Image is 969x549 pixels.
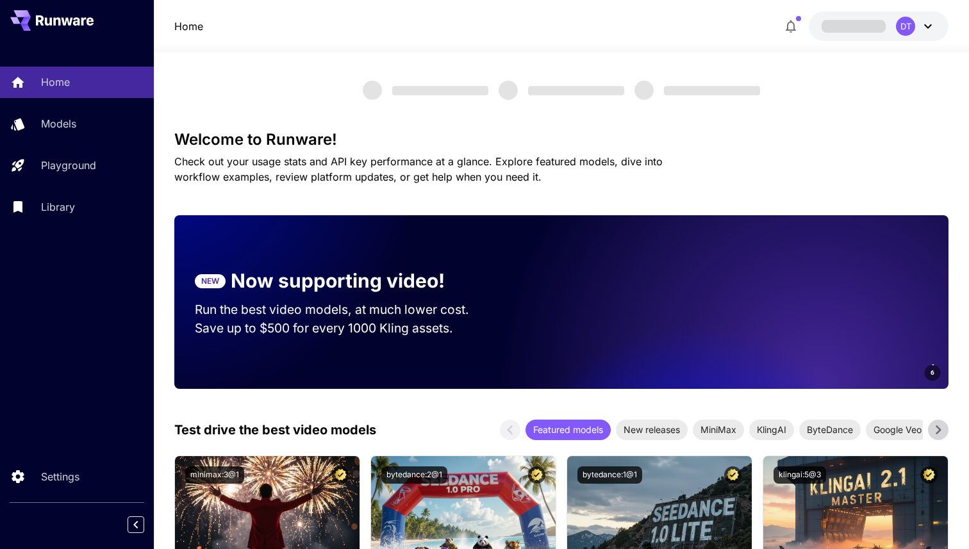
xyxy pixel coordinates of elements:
p: Run the best video models, at much lower cost. [195,300,493,319]
p: Settings [41,469,79,484]
p: Now supporting video! [231,266,445,295]
span: ByteDance [799,423,861,436]
p: Home [41,74,70,90]
div: KlingAI [749,420,794,440]
button: Certified Model – Vetted for best performance and includes a commercial license. [528,466,545,484]
nav: breadcrumb [174,19,203,34]
button: minimax:3@1 [185,466,244,484]
a: Home [174,19,203,34]
p: Playground [41,158,96,173]
button: Certified Model – Vetted for best performance and includes a commercial license. [920,466,938,484]
div: Collapse sidebar [137,513,154,536]
button: Certified Model – Vetted for best performance and includes a commercial license. [332,466,349,484]
p: Test drive the best video models [174,420,376,439]
p: Save up to $500 for every 1000 Kling assets. [195,319,493,338]
button: klingai:5@3 [774,466,826,484]
span: Google Veo [866,423,929,436]
span: MiniMax [693,423,744,436]
button: Collapse sidebar [128,516,144,533]
span: Featured models [526,423,611,436]
button: DT [809,12,948,41]
p: Models [41,116,76,131]
button: bytedance:2@1 [381,466,447,484]
div: New releases [616,420,688,440]
span: New releases [616,423,688,436]
div: Featured models [526,420,611,440]
p: Library [41,199,75,215]
div: MiniMax [693,420,744,440]
p: NEW [201,275,219,287]
div: ByteDance [799,420,861,440]
button: bytedance:1@1 [577,466,642,484]
div: DT [896,17,915,36]
h3: Welcome to Runware! [174,131,948,149]
div: Google Veo [866,420,929,440]
span: Check out your usage stats and API key performance at a glance. Explore featured models, dive int... [174,155,663,183]
span: 6 [931,368,934,377]
span: KlingAI [749,423,794,436]
button: Certified Model – Vetted for best performance and includes a commercial license. [724,466,741,484]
